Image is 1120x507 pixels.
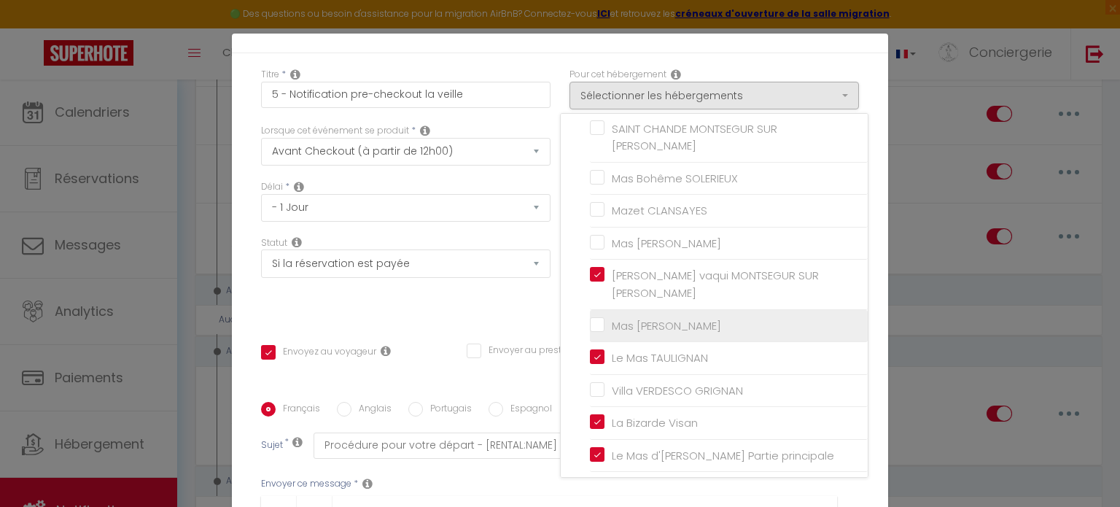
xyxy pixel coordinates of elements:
[261,477,351,491] label: Envoyer ce message
[292,436,303,448] i: Subject
[294,181,304,193] i: Action Time
[261,124,409,138] label: Lorsque cet événement se produit
[503,402,552,418] label: Espagnol
[612,318,721,333] span: Mas [PERSON_NAME]
[423,402,472,418] label: Portugais
[12,6,55,50] button: Ouvrir le widget de chat LiveChat
[261,180,283,194] label: Délai
[612,383,743,398] span: Villa VERDESCO GRIGNAN
[569,82,859,109] button: Sélectionner les hébergements
[569,68,666,82] label: Pour cet hébergement
[612,448,834,463] span: Le Mas d'[PERSON_NAME] Partie principale
[362,478,373,489] i: Message
[261,68,279,82] label: Titre
[351,402,392,418] label: Anglais
[612,236,721,251] span: Mas [PERSON_NAME]
[671,69,681,80] i: This Rental
[859,10,877,42] button: Close
[420,125,430,136] i: Event Occur
[381,345,391,357] i: Envoyer au voyageur
[612,121,777,154] span: SAINT CHANDE MONTSEGUR SUR [PERSON_NAME]
[612,268,819,301] span: [PERSON_NAME] vaqui MONTSEGUR SUR [PERSON_NAME]
[261,236,287,250] label: Statut
[290,69,300,80] i: Title
[612,171,738,186] span: Mas Bohême SOLERIEUX
[292,236,302,248] i: Booking status
[276,402,320,418] label: Français
[261,438,283,454] label: Sujet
